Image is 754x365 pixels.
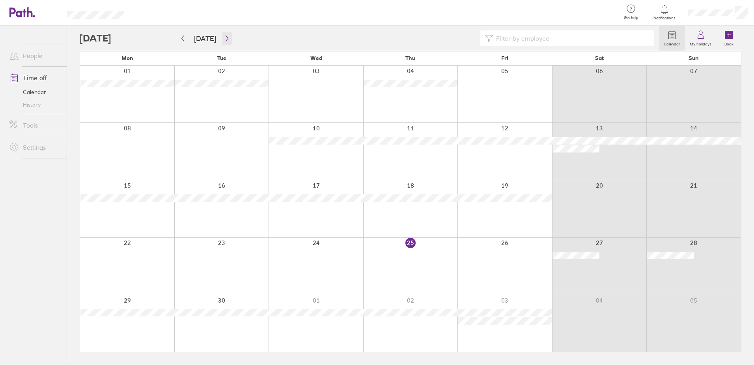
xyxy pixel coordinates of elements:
[493,31,649,46] input: Filter by employee
[3,70,67,86] a: Time off
[685,26,716,51] a: My holidays
[310,55,322,61] span: Wed
[720,40,738,47] label: Book
[3,117,67,133] a: Tools
[685,40,716,47] label: My holidays
[689,55,699,61] span: Sun
[217,55,226,61] span: Tue
[652,4,677,21] a: Notifications
[595,55,604,61] span: Sat
[3,86,67,98] a: Calendar
[121,55,133,61] span: Mon
[3,48,67,64] a: People
[659,26,685,51] a: Calendar
[3,98,67,111] a: History
[652,16,677,21] span: Notifications
[716,26,741,51] a: Book
[501,55,508,61] span: Fri
[3,139,67,155] a: Settings
[659,40,685,47] label: Calendar
[618,15,644,20] span: Get help
[188,32,222,45] button: [DATE]
[405,55,415,61] span: Thu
